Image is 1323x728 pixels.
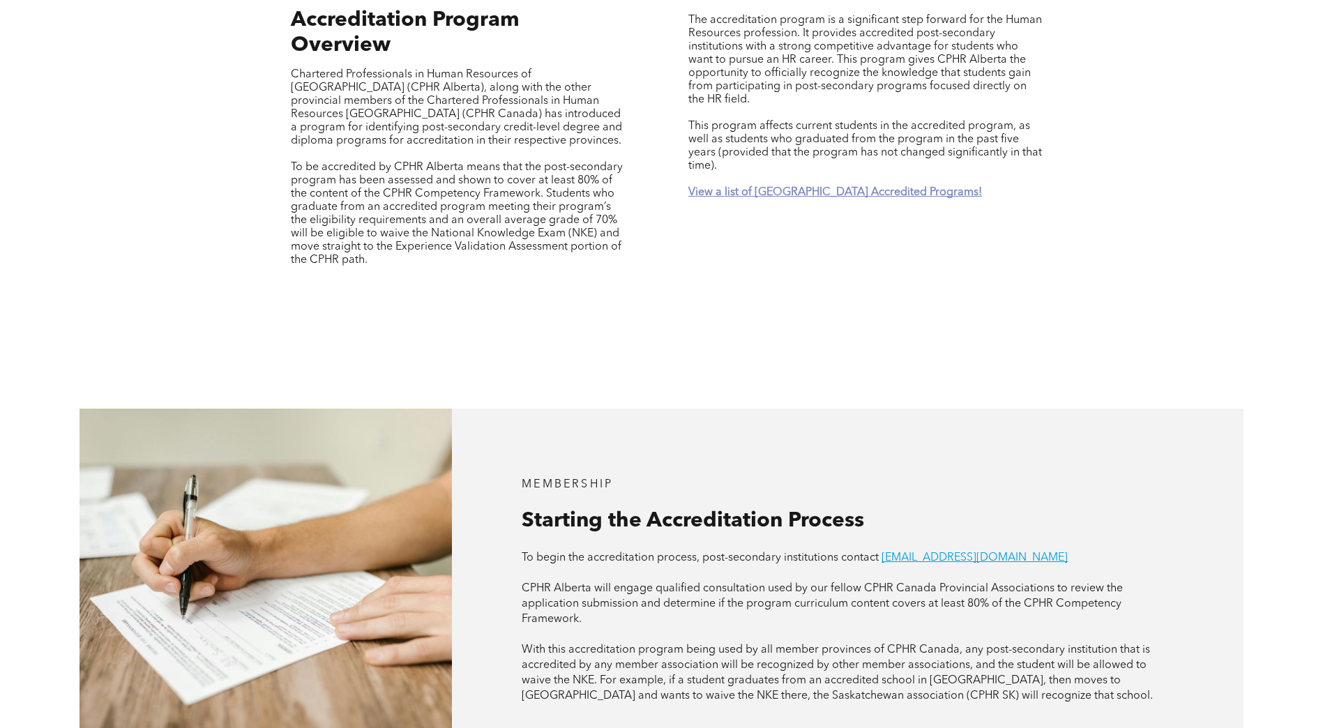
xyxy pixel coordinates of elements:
[688,121,1042,172] span: This program affects current students in the accredited program, as well as students who graduate...
[291,162,623,266] span: To be accredited by CPHR Alberta means that the post-secondary program has been assessed and show...
[291,69,622,146] span: Chartered Professionals in Human Resources of [GEOGRAPHIC_DATA] (CPHR Alberta), along with the ot...
[688,15,1042,105] span: The accreditation program is a significant step forward for the Human Resources profession. It pr...
[522,583,1123,625] span: CPHR Alberta will engage qualified consultation used by our fellow CPHR Canada Provincial Associa...
[522,644,1153,702] span: With this accreditation program being used by all member provinces of CPHR Canada, any post-secon...
[882,552,1068,563] a: [EMAIL_ADDRESS][DOMAIN_NAME]
[522,479,613,490] span: MEMBERSHIP
[522,552,879,563] span: To begin the accreditation process, post-secondary institutions contact
[688,187,982,198] a: View a list of [GEOGRAPHIC_DATA] Accredited Programs!
[291,10,520,56] span: Accreditation Program Overview
[522,510,864,531] span: Starting the Accreditation Process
